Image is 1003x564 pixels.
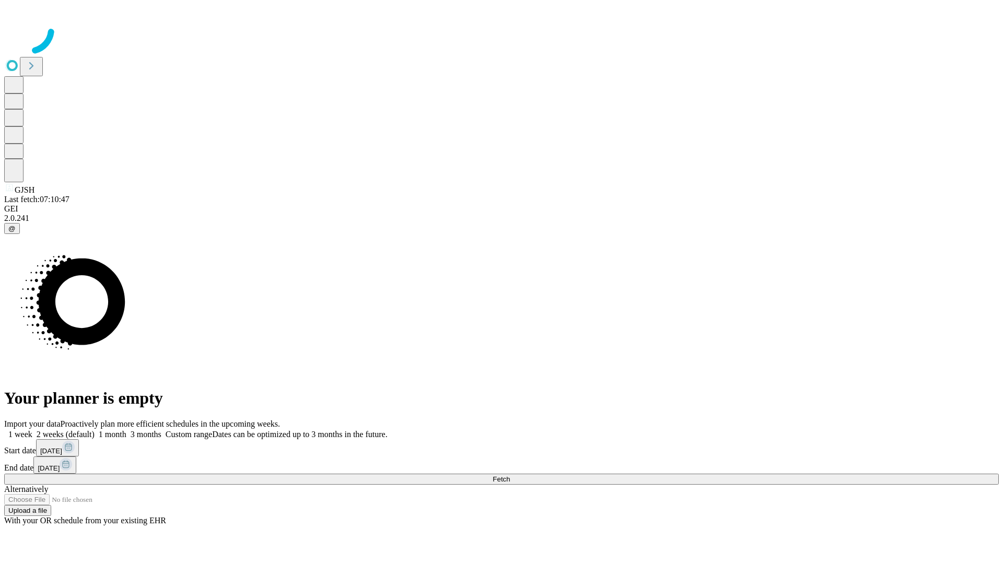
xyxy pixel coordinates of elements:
[4,505,51,516] button: Upload a file
[4,419,61,428] span: Import your data
[36,439,79,456] button: [DATE]
[61,419,280,428] span: Proactively plan more efficient schedules in the upcoming weeks.
[4,214,999,223] div: 2.0.241
[4,474,999,485] button: Fetch
[166,430,212,439] span: Custom range
[4,516,166,525] span: With your OR schedule from your existing EHR
[40,447,62,455] span: [DATE]
[33,456,76,474] button: [DATE]
[8,225,16,232] span: @
[15,185,34,194] span: GJSH
[131,430,161,439] span: 3 months
[4,389,999,408] h1: Your planner is empty
[4,485,48,494] span: Alternatively
[99,430,126,439] span: 1 month
[4,204,999,214] div: GEI
[8,430,32,439] span: 1 week
[38,464,60,472] span: [DATE]
[37,430,95,439] span: 2 weeks (default)
[4,223,20,234] button: @
[212,430,387,439] span: Dates can be optimized up to 3 months in the future.
[4,439,999,456] div: Start date
[4,195,69,204] span: Last fetch: 07:10:47
[4,456,999,474] div: End date
[493,475,510,483] span: Fetch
